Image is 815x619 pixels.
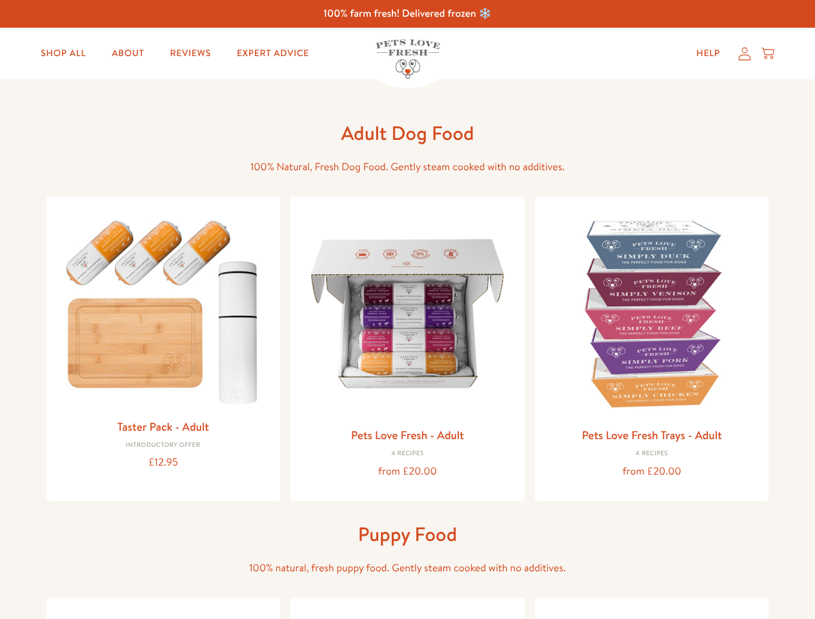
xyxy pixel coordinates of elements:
[376,39,440,79] img: Pets Love Fresh
[159,41,221,66] a: Reviews
[545,450,759,458] div: 4 Recipes
[582,427,722,443] a: Pets Love Fresh Trays - Adult
[301,450,514,458] div: 4 Recipes
[201,121,614,146] h1: Adult Dog Food
[301,207,514,420] img: Pets Love Fresh - Adult
[545,207,759,420] img: Pets Love Fresh Trays - Adult
[545,463,759,480] div: from £20.00
[351,427,464,443] a: Pets Love Fresh - Adult
[249,561,566,575] span: 100% natural, fresh puppy food. Gently steam cooked with no additives.
[101,41,154,66] a: About
[301,463,514,480] div: from £20.00
[201,522,614,547] h1: Puppy Food
[250,160,565,174] span: 100% Natural, Fresh Dog Food. Gently steam cooked with no additives.
[686,41,730,66] a: Help
[30,41,96,66] a: Shop All
[57,454,270,471] div: £12.95
[117,418,209,435] a: Taster Pack - Adult
[57,207,270,411] img: Taster Pack - Adult
[57,442,270,449] div: Introductory Offer
[226,41,319,66] a: Expert Advice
